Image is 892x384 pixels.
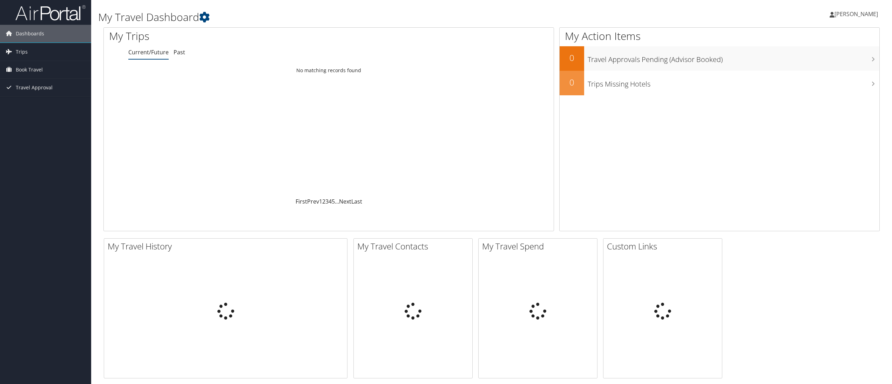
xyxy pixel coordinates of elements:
[16,61,43,78] span: Book Travel
[16,25,44,42] span: Dashboards
[560,46,879,71] a: 0Travel Approvals Pending (Advisor Booked)
[560,71,879,95] a: 0Trips Missing Hotels
[319,198,322,205] a: 1
[322,198,325,205] a: 2
[174,48,185,56] a: Past
[325,198,329,205] a: 3
[339,198,351,205] a: Next
[16,43,28,61] span: Trips
[16,79,53,96] span: Travel Approval
[128,48,169,56] a: Current/Future
[560,29,879,43] h1: My Action Items
[588,51,879,64] h3: Travel Approvals Pending (Advisor Booked)
[560,52,584,64] h2: 0
[296,198,307,205] a: First
[15,5,86,21] img: airportal-logo.png
[588,76,879,89] h3: Trips Missing Hotels
[329,198,332,205] a: 4
[335,198,339,205] span: …
[834,10,878,18] span: [PERSON_NAME]
[332,198,335,205] a: 5
[830,4,885,25] a: [PERSON_NAME]
[351,198,362,205] a: Last
[607,240,722,252] h2: Custom Links
[109,29,361,43] h1: My Trips
[307,198,319,205] a: Prev
[104,64,554,77] td: No matching records found
[108,240,347,252] h2: My Travel History
[357,240,472,252] h2: My Travel Contacts
[98,10,623,25] h1: My Travel Dashboard
[482,240,597,252] h2: My Travel Spend
[560,76,584,88] h2: 0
